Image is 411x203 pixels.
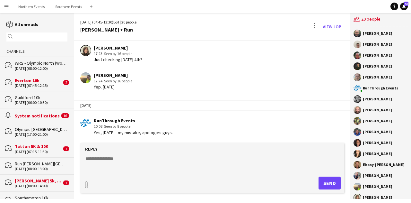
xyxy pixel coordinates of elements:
div: [PERSON_NAME] [94,45,142,51]
span: · Seen by 16 people [102,51,132,56]
div: [PERSON_NAME] [363,75,392,79]
div: [DATE] (08:00-12:00) [15,66,67,71]
div: [PERSON_NAME] [363,42,392,46]
div: [DATE] (08:00-14:00) [15,184,62,188]
div: 17:23 [94,51,142,57]
div: [PERSON_NAME] [363,130,392,134]
label: Reply [85,146,98,152]
div: Tatton 5K & 10K [15,143,62,149]
button: Send [319,177,341,189]
div: [PERSON_NAME] [363,141,392,145]
div: [PERSON_NAME] [363,97,392,101]
div: 20 people [354,13,408,26]
div: [DATE] [74,100,350,111]
div: Yes, [DATE] - my mistake, apologies guys. [94,130,173,135]
div: Yep. [DATE] [94,84,132,90]
div: [DATE] (07:45-13:30) | 20 people [80,19,136,25]
div: Guildford 10k [15,95,67,100]
div: [PERSON_NAME] 5k, 10k & HM [15,178,62,184]
div: [DATE] (17:00-21:00) [15,132,67,137]
div: [PERSON_NAME] [363,174,392,178]
div: [PERSON_NAME] [94,72,132,78]
div: [PERSON_NAME] + Run [80,27,136,32]
div: [PERSON_NAME] [363,53,392,57]
div: [PERSON_NAME] [363,108,392,112]
div: [PERSON_NAME] [363,119,392,123]
div: [PERSON_NAME] [363,152,392,156]
button: Northern Events [13,0,50,13]
div: Olympic [GEOGRAPHIC_DATA] [15,126,67,132]
a: All unreads [6,22,38,27]
a: View Job [320,22,344,32]
div: 10:08 [94,124,173,129]
span: · Seen by 8 people [102,124,130,129]
div: System notifications [15,113,60,119]
div: [DATE] (08:00-13:00) [15,167,67,171]
span: BST [113,20,120,24]
div: [DATE] (07:45-12:15) [15,83,62,88]
div: RunThrough Events [363,86,398,90]
a: 43 [400,3,408,10]
span: 1 [63,180,69,185]
span: 2 [63,80,69,85]
div: [PERSON_NAME] [363,196,392,199]
div: [PERSON_NAME] [363,32,392,35]
div: Everton 10k [15,78,62,83]
div: [DATE] (06:00-10:30) [15,100,67,105]
span: 1 [63,146,69,151]
div: 17:24 [94,78,132,84]
div: Ebony-[PERSON_NAME] [363,163,405,167]
span: · Seen by 16 people [102,78,132,83]
button: Southern Events [50,0,87,13]
span: 43 [404,2,408,6]
div: Southampton 10k [15,195,67,201]
div: [PERSON_NAME] [363,64,392,68]
div: RunThrough Events [94,118,173,124]
span: 16 [61,113,69,118]
div: Run [PERSON_NAME][GEOGRAPHIC_DATA] [15,161,67,167]
div: [PERSON_NAME] [363,185,392,189]
div: [DATE] (07:15-11:30) [15,150,62,154]
div: Just checking [DATE] 4th? [94,57,142,62]
div: WRS - Olympic North (Women Only) [15,60,67,66]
